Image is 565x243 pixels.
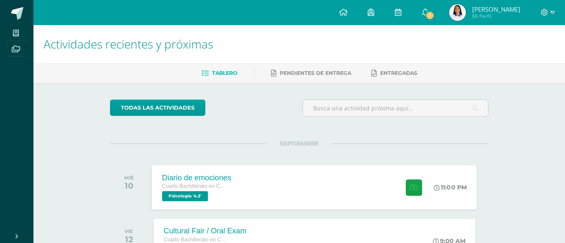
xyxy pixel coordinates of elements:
div: 10 [124,181,134,191]
input: Busca una actividad próxima aquí... [303,100,488,116]
div: Cultural Fair / Oral Exam [164,227,249,235]
span: Pendientes de entrega [280,70,351,76]
span: Psicología '4.3' [162,191,208,201]
span: SEPTIEMBRE [266,140,332,147]
a: Entregadas [371,67,417,80]
span: Cuarto Bachillerato en Ciencias y Letras [162,183,226,189]
div: VIE [125,228,133,234]
span: Actividades recientes y próximas [43,36,213,52]
span: Cuarto Bachillerato en Ciencias y Letras [164,237,226,243]
div: Diario de emociones [162,173,232,182]
span: Tablero [212,70,237,76]
a: todas las Actividades [110,100,205,116]
div: MIÉ [124,175,134,181]
a: Pendientes de entrega [271,67,351,80]
span: [PERSON_NAME] [472,5,520,13]
a: Tablero [202,67,237,80]
img: 9cba3cc42928df0d9a7ad38b3863a6e7.png [449,4,466,21]
span: Entregadas [380,70,417,76]
span: 1 [425,11,435,20]
div: 11:00 PM [434,184,467,191]
span: Mi Perfil [472,13,520,20]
